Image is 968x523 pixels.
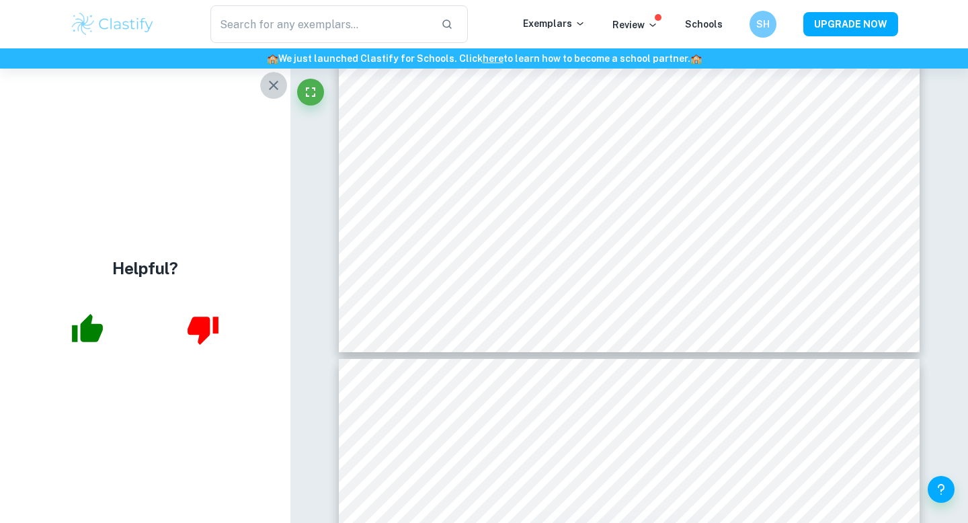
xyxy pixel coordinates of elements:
a: here [483,53,503,64]
button: SH [750,11,776,38]
span: 🏫 [690,53,702,64]
a: Schools [685,19,723,30]
h4: Helpful? [112,256,178,280]
button: Fullscreen [297,79,324,106]
img: Clastify logo [70,11,155,38]
p: Review [612,17,658,32]
span: 🏫 [267,53,278,64]
p: Exemplars [523,16,586,31]
h6: We just launched Clastify for Schools. Click to learn how to become a school partner. [3,51,965,66]
button: Help and Feedback [928,476,955,503]
h6: SH [756,17,771,32]
button: UPGRADE NOW [803,12,898,36]
input: Search for any exemplars... [210,5,430,43]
